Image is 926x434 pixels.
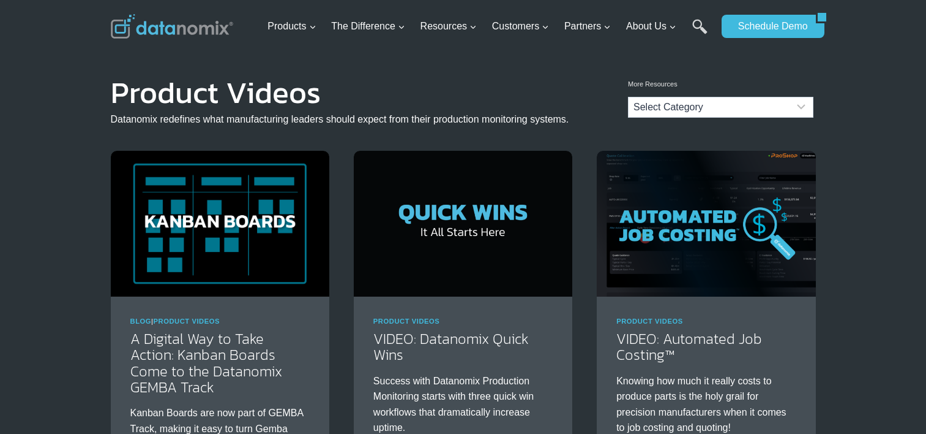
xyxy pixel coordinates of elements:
a: Search [692,19,708,47]
span: Resources [420,18,477,34]
span: | [130,318,220,325]
span: The Difference [331,18,405,34]
p: Datanomix redefines what manufacturing leaders should expect from their production monitoring sys... [111,112,569,128]
a: Blog [130,318,152,325]
a: Product Videos [616,318,683,325]
span: Products [267,18,316,34]
span: Partners [564,18,611,34]
img: A Smarter Way to Take Action: Kanban Boards Come to the Datanomix GEMBA Track [111,151,329,297]
nav: Primary Navigation [263,7,715,47]
span: Customers [492,18,549,34]
a: A Digital Way to Take Action: Kanban Boards Come to the Datanomix GEMBA Track [130,328,282,398]
img: Datanomix [111,14,233,39]
img: Datanomix Quick Wins [354,151,572,297]
img: VIDEO: Automated Job Costing™ [597,151,815,297]
span: About Us [626,18,676,34]
a: Schedule Demo [722,15,816,38]
p: More Resources [628,79,813,90]
a: VIDEO: Datanomix Quick Wins [373,328,529,365]
a: Product Videos [373,318,440,325]
a: Product Videos [154,318,220,325]
a: VIDEO: Automated Job Costing™ [616,328,762,365]
h1: Product Videos [111,83,569,102]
